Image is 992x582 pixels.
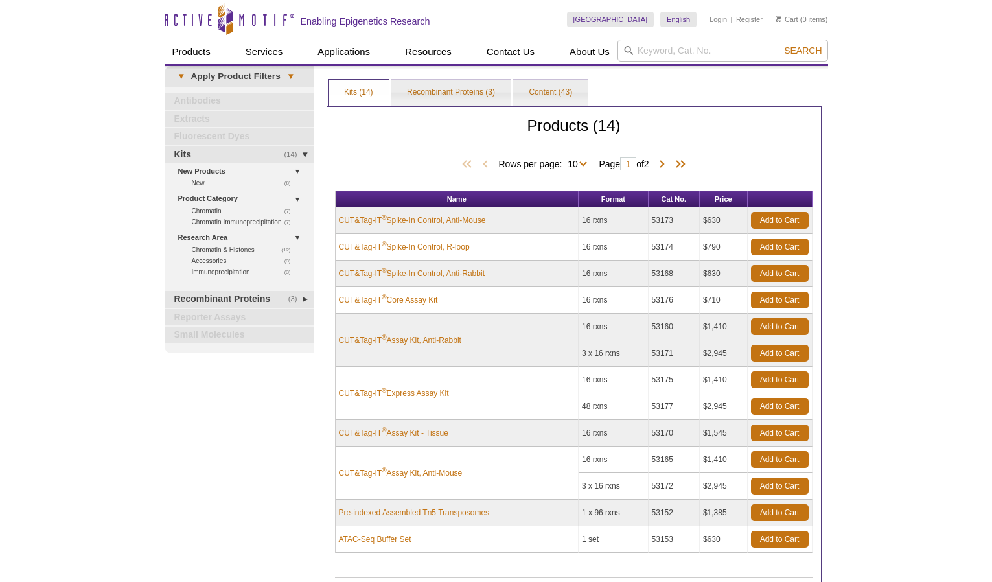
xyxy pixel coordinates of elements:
[700,393,748,420] td: $2,945
[281,244,297,255] span: (12)
[339,533,411,545] a: ATAC-Seq Buffer Set
[700,287,748,314] td: $710
[284,255,298,266] span: (3)
[335,120,813,145] h2: Products (14)
[479,40,542,64] a: Contact Us
[284,216,298,227] span: (7)
[165,128,314,145] a: Fluorescent Dyes
[751,478,809,495] a: Add to Cart
[579,500,648,526] td: 1 x 96 rxns
[751,451,809,468] a: Add to Cart
[579,287,648,314] td: 16 rxns
[751,239,809,255] a: Add to Cart
[459,158,479,171] span: First Page
[329,80,389,106] a: Kits (14)
[192,266,298,277] a: (3)Immunoprecipitation
[382,426,386,434] sup: ®
[284,205,298,216] span: (7)
[656,158,669,171] span: Next Page
[165,40,218,64] a: Products
[335,577,813,578] h2: Products (14)
[498,157,592,170] span: Rows per page:
[513,80,588,106] a: Content (43)
[339,294,438,306] a: CUT&Tag-IT®Core Assay Kit
[579,191,648,207] th: Format
[649,234,700,261] td: 53174
[336,191,579,207] th: Name
[644,159,649,169] span: 2
[382,267,386,274] sup: ®
[700,191,748,207] th: Price
[479,158,492,171] span: Previous Page
[579,420,648,447] td: 16 rxns
[192,216,298,227] a: (7)Chromatin Immunoprecipitation
[579,473,648,500] td: 3 x 16 rxns
[776,16,781,22] img: Your Cart
[339,215,486,226] a: CUT&Tag-IT®Spike-In Control, Anti-Mouse
[165,111,314,128] a: Extracts
[751,345,809,362] a: Add to Cart
[339,334,461,346] a: CUT&Tag-IT®Assay Kit, Anti-Rabbit
[339,507,490,518] a: Pre-indexed Assembled Tn5 Transposomes
[700,261,748,287] td: $630
[592,157,655,170] span: Page of
[649,314,700,340] td: 53160
[301,16,430,27] h2: Enabling Epigenetics Research
[579,207,648,234] td: 16 rxns
[660,12,697,27] a: English
[649,367,700,393] td: 53175
[700,367,748,393] td: $1,410
[165,66,314,87] a: ▾Apply Product Filters▾
[391,80,511,106] a: Recombinant Proteins (3)
[192,255,298,266] a: (3)Accessories
[567,12,654,27] a: [GEOGRAPHIC_DATA]
[165,93,314,110] a: Antibodies
[751,212,809,229] a: Add to Cart
[784,45,822,56] span: Search
[339,388,449,399] a: CUT&Tag-IT®Express Assay Kit
[382,467,386,474] sup: ®
[281,71,301,82] span: ▾
[649,420,700,447] td: 53170
[700,447,748,473] td: $1,410
[780,45,825,56] button: Search
[649,447,700,473] td: 53165
[579,367,648,393] td: 16 rxns
[178,231,306,244] a: Research Area
[562,40,617,64] a: About Us
[776,12,828,27] li: (0 items)
[751,265,809,282] a: Add to Cart
[649,261,700,287] td: 53168
[579,314,648,340] td: 16 rxns
[171,71,191,82] span: ▾
[751,531,809,548] a: Add to Cart
[579,526,648,553] td: 1 set
[709,15,727,24] a: Login
[382,214,386,221] sup: ®
[165,327,314,343] a: Small Molecules
[649,473,700,500] td: 53172
[288,291,305,308] span: (3)
[700,500,748,526] td: $1,385
[165,309,314,326] a: Reporter Assays
[579,393,648,420] td: 48 rxns
[700,340,748,367] td: $2,945
[579,234,648,261] td: 16 rxns
[397,40,459,64] a: Resources
[579,340,648,367] td: 3 x 16 rxns
[579,447,648,473] td: 16 rxns
[382,294,386,301] sup: ®
[700,473,748,500] td: $2,945
[382,334,386,341] sup: ®
[284,266,298,277] span: (3)
[669,158,688,171] span: Last Page
[700,207,748,234] td: $630
[579,261,648,287] td: 16 rxns
[751,371,809,388] a: Add to Cart
[192,178,298,189] a: (8)New
[310,40,378,64] a: Applications
[165,146,314,163] a: (14)Kits
[751,425,809,441] a: Add to Cart
[751,504,809,521] a: Add to Cart
[382,387,386,394] sup: ®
